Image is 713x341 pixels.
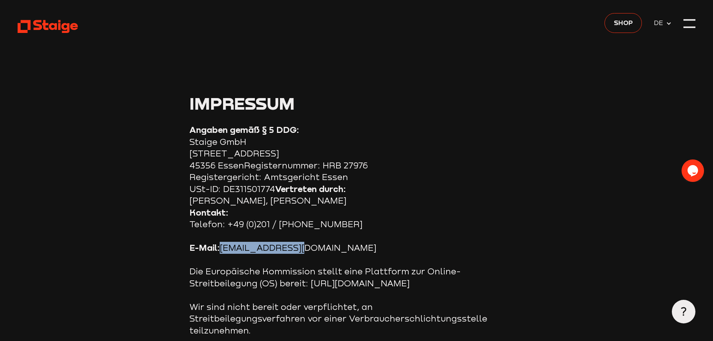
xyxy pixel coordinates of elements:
iframe: chat widget [682,159,706,182]
span: DE [654,18,666,28]
strong: E-Mail: [189,243,220,253]
p: Die Europäische Kommission stellt eine Plattform zur Online-Streitbeilegung (OS) bereit: [URL][DO... [189,265,489,289]
strong: Angaben gemäß § 5 DDG: [189,125,299,135]
p: [EMAIL_ADDRESS][DOMAIN_NAME] [189,242,489,254]
p: Telefon: +49 (0)201 / [PHONE_NUMBER] [189,207,489,230]
strong: Kontakt: [189,207,228,217]
a: Shop [604,13,642,33]
strong: Vertreten durch: [275,184,346,194]
span: Shop [614,17,633,28]
p: Wir sind nicht bereit oder verpflichtet, an Streitbeilegungsverfahren vor einer Verbraucherschlic... [189,301,489,337]
span: Impressum [189,93,295,113]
